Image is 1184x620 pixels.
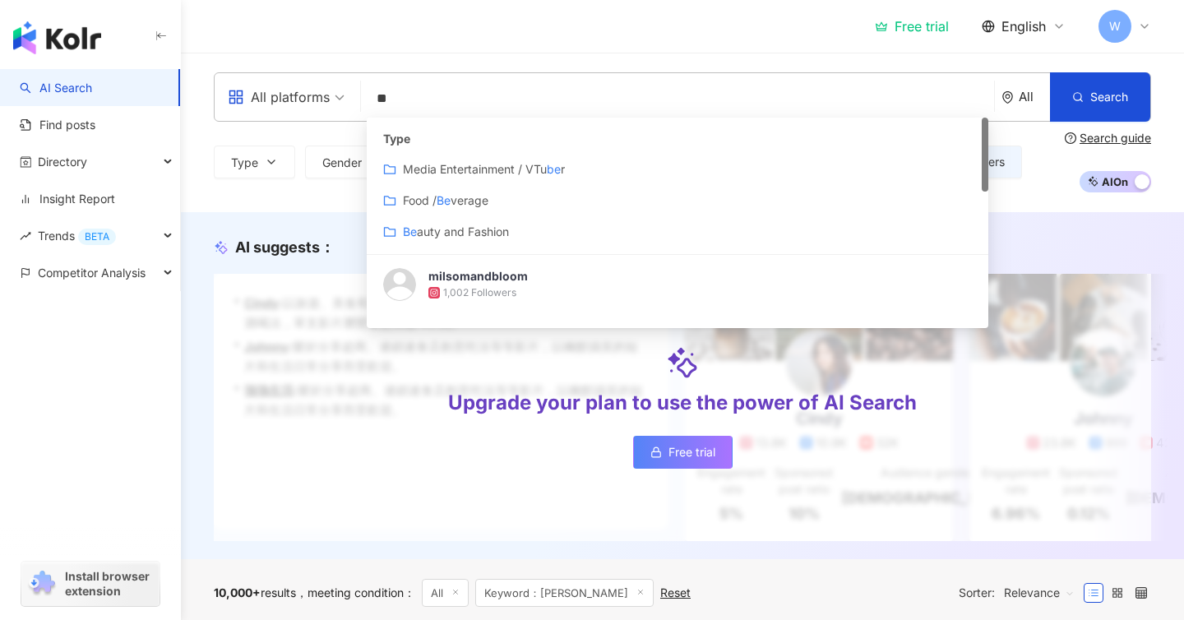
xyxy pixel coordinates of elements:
[959,580,1084,606] div: Sorter:
[214,586,296,599] div: results
[451,193,488,207] span: verage
[305,146,399,178] button: Gender
[1001,91,1014,104] span: environment
[443,285,516,299] div: 1,002 Followers
[1019,90,1050,104] div: All
[403,224,417,238] mark: Be
[13,21,101,54] img: logo
[1080,132,1151,145] div: Search guide
[428,268,528,285] div: milsomandbloom
[383,192,396,210] span: folder
[235,237,335,257] div: AI suggests ：
[422,579,469,607] span: All
[547,162,561,176] mark: be
[228,89,244,105] span: appstore
[383,268,416,301] img: KOL Avatar
[214,146,295,178] button: Type
[20,191,115,207] a: Insight Report
[1001,17,1046,35] span: English
[231,156,258,169] span: Type
[475,579,654,607] span: Keyword：[PERSON_NAME]
[78,229,116,245] div: BETA
[417,224,509,238] span: auty and Fashion
[1065,132,1076,144] span: question-circle
[322,156,362,169] span: Gender
[65,569,155,599] span: Install browser extension
[20,230,31,242] span: rise
[38,254,146,291] span: Competitor Analysis
[875,18,949,35] a: Free trial
[383,131,972,147] div: Type
[428,327,489,344] div: becccaday
[296,585,415,599] span: meeting condition ：
[38,143,87,180] span: Directory
[214,585,261,599] span: 10,000+
[228,84,330,110] div: All platforms
[660,586,691,599] div: Reset
[383,160,396,178] span: folder
[1109,17,1121,35] span: W
[383,223,396,241] span: folder
[561,162,565,176] span: r
[403,193,437,207] span: Food /
[403,162,547,176] span: Media Entertainment / VTu
[448,389,917,417] div: Upgrade your plan to use the power of AI Search
[20,80,92,96] a: searchAI Search
[437,193,451,207] mark: Be
[1090,90,1128,104] span: Search
[1004,580,1075,606] span: Relevance
[668,446,715,459] span: Free trial
[26,571,58,597] img: chrome extension
[38,217,116,254] span: Trends
[21,562,160,606] a: chrome extensionInstall browser extension
[20,117,95,133] a: Find posts
[1156,434,1180,451] div: 42K
[383,327,416,360] img: KOL Avatar
[633,436,733,469] a: Free trial
[1050,72,1150,122] button: Search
